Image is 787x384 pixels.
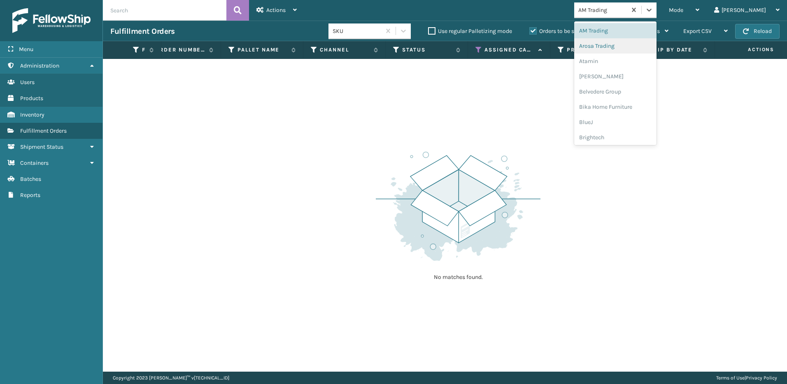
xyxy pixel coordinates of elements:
[320,46,370,54] label: Channel
[746,375,777,381] a: Privacy Policy
[567,46,617,54] label: Product SKU
[574,54,657,69] div: Atamin
[12,8,91,33] img: logo
[20,192,40,199] span: Reports
[333,27,382,35] div: SKU
[20,111,44,118] span: Inventory
[20,79,35,86] span: Users
[574,115,657,130] div: BlueJ
[142,46,145,54] label: Fulfillment Order Id
[113,372,229,384] p: Copyright 2023 [PERSON_NAME]™ v [TECHNICAL_ID]
[574,38,657,54] div: Arosa Trading
[669,7,683,14] span: Mode
[716,372,777,384] div: |
[20,127,67,134] span: Fulfillment Orders
[20,159,49,166] span: Containers
[649,46,699,54] label: Ship By Date
[428,28,512,35] label: Use regular Palletizing mode
[402,46,452,54] label: Status
[716,375,745,381] a: Terms of Use
[574,130,657,145] div: Brightech
[683,28,712,35] span: Export CSV
[266,7,286,14] span: Actions
[574,84,657,99] div: Belvedere Group
[110,26,175,36] h3: Fulfillment Orders
[574,99,657,115] div: Bika Home Furniture
[735,24,780,39] button: Reload
[237,46,287,54] label: Pallet Name
[574,23,657,38] div: AM Trading
[20,143,63,150] span: Shipment Status
[484,46,534,54] label: Assigned Carrier Service
[19,46,33,53] span: Menu
[722,43,779,56] span: Actions
[20,95,43,102] span: Products
[20,62,59,69] span: Administration
[155,46,205,54] label: Order Number
[574,69,657,84] div: [PERSON_NAME]
[529,28,609,35] label: Orders to be shipped [DATE]
[20,176,41,183] span: Batches
[578,6,627,14] div: AM Trading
